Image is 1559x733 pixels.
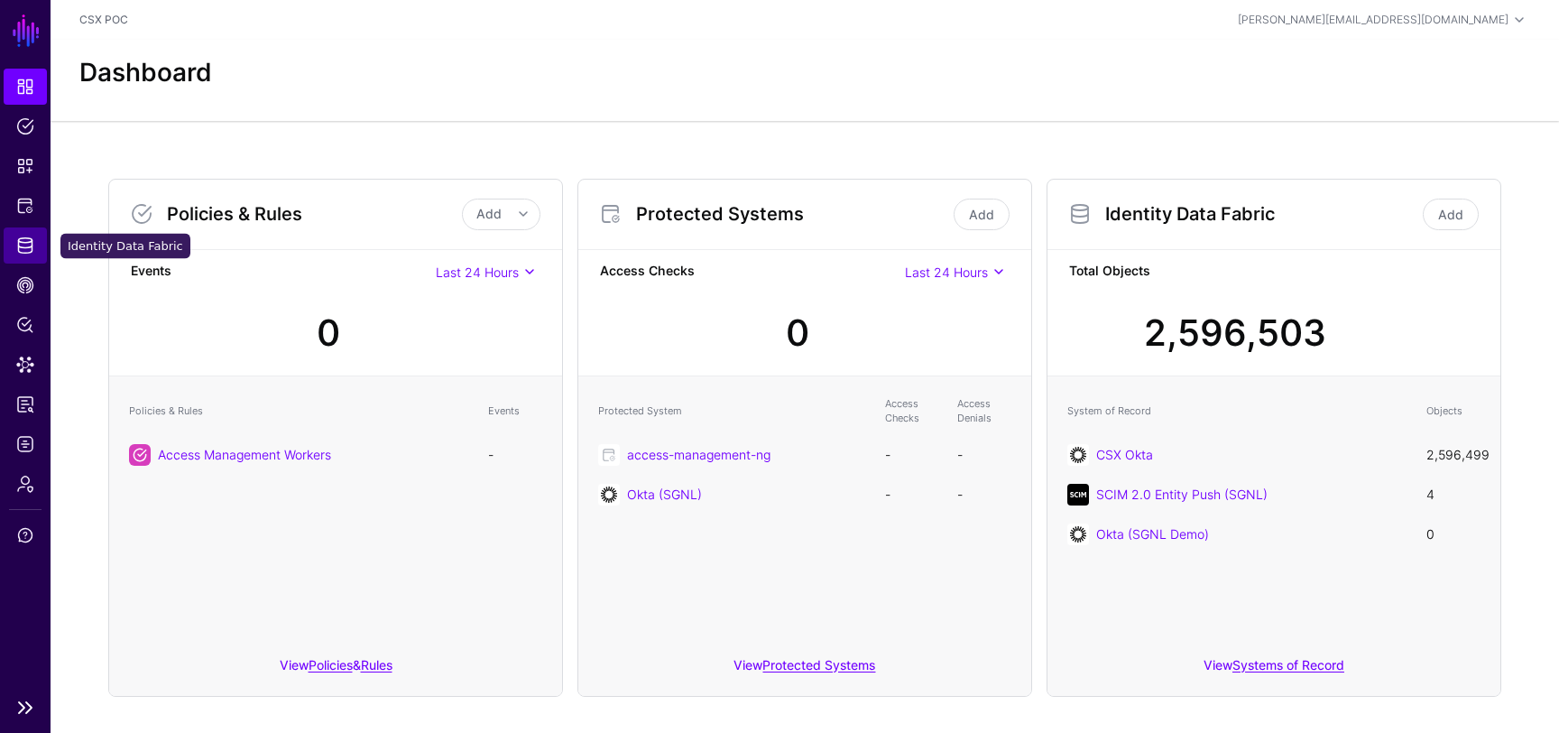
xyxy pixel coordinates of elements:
div: View [578,645,1031,696]
span: Last 24 Hours [436,264,519,280]
a: Okta (SGNL) [627,487,702,502]
a: Okta (SGNL Demo) [1096,526,1209,542]
span: Policy Lens [16,316,34,334]
td: - [948,435,1020,475]
a: Policy Lens [4,307,47,343]
h3: Policies & Rules [167,203,462,225]
a: Logs [4,426,47,462]
div: 0 [317,306,340,360]
img: svg+xml;base64,PHN2ZyB3aWR0aD0iNjQiIGhlaWdodD0iNjQiIHZpZXdCb3g9IjAgMCA2NCA2NCIgZmlsbD0ibm9uZSIgeG... [1067,444,1089,466]
h3: Protected Systems [636,203,950,225]
span: CAEP Hub [16,276,34,294]
span: Last 24 Hours [905,264,988,280]
a: Access Management Workers [158,447,331,462]
div: Identity Data Fabric [60,234,190,259]
td: - [876,435,948,475]
a: Data Lens [4,347,47,383]
td: 2,596,499 [1417,435,1490,475]
a: Add [1423,199,1479,230]
th: Objects [1417,387,1490,435]
a: SCIM 2.0 Entity Push (SGNL) [1096,487,1268,502]
h2: Dashboard [79,58,212,88]
a: CAEP Hub [4,267,47,303]
a: Systems of Record [1232,657,1344,673]
a: access-management-ng [627,447,770,462]
span: Add [476,206,502,221]
div: View [1047,645,1500,696]
th: Access Denials [948,387,1020,435]
a: Snippets [4,148,47,184]
strong: Access Checks [600,261,905,283]
span: Reports [16,395,34,413]
td: 4 [1417,475,1490,515]
strong: Events [131,261,436,283]
td: 0 [1417,515,1490,554]
td: - [948,475,1020,515]
a: Dashboard [4,69,47,105]
span: Data Lens [16,356,34,374]
a: Identity Data Fabric [4,227,47,264]
td: - [479,435,551,475]
span: Protected Systems [16,197,34,215]
span: Support [16,526,34,544]
div: View & [109,645,562,696]
a: Policies [4,108,47,144]
th: Policies & Rules [120,387,479,435]
th: System of Record [1058,387,1417,435]
strong: Total Objects [1069,261,1479,283]
a: Protected Systems [762,657,875,673]
h3: Identity Data Fabric [1105,203,1419,225]
a: Protected Systems [4,188,47,224]
div: 0 [786,306,809,360]
a: Policies [309,657,353,673]
img: svg+xml;base64,PHN2ZyB3aWR0aD0iNjQiIGhlaWdodD0iNjQiIHZpZXdCb3g9IjAgMCA2NCA2NCIgZmlsbD0ibm9uZSIgeG... [1067,524,1089,545]
div: [PERSON_NAME][EMAIL_ADDRESS][DOMAIN_NAME] [1238,12,1508,28]
th: Access Checks [876,387,948,435]
span: Identity Data Fabric [16,237,34,255]
a: CSX Okta [1096,447,1153,462]
a: Admin [4,466,47,502]
th: Events [479,387,551,435]
a: Add [954,199,1010,230]
span: Dashboard [16,78,34,96]
span: Logs [16,435,34,453]
span: Snippets [16,157,34,175]
span: Policies [16,117,34,135]
a: Rules [361,657,392,673]
a: Reports [4,386,47,422]
th: Protected System [589,387,876,435]
td: - [876,475,948,515]
a: SGNL [11,11,42,51]
img: svg+xml;base64,PHN2ZyB3aWR0aD0iNjQiIGhlaWdodD0iNjQiIHZpZXdCb3g9IjAgMCA2NCA2NCIgZmlsbD0ibm9uZSIgeG... [598,484,620,506]
div: 2,596,503 [1144,306,1326,360]
img: svg+xml;base64,PHN2ZyB3aWR0aD0iNjQiIGhlaWdodD0iNjQiIHZpZXdCb3g9IjAgMCA2NCA2NCIgZmlsbD0ibm9uZSIgeG... [1067,484,1089,506]
span: Admin [16,475,34,493]
a: CSX POC [79,13,128,26]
